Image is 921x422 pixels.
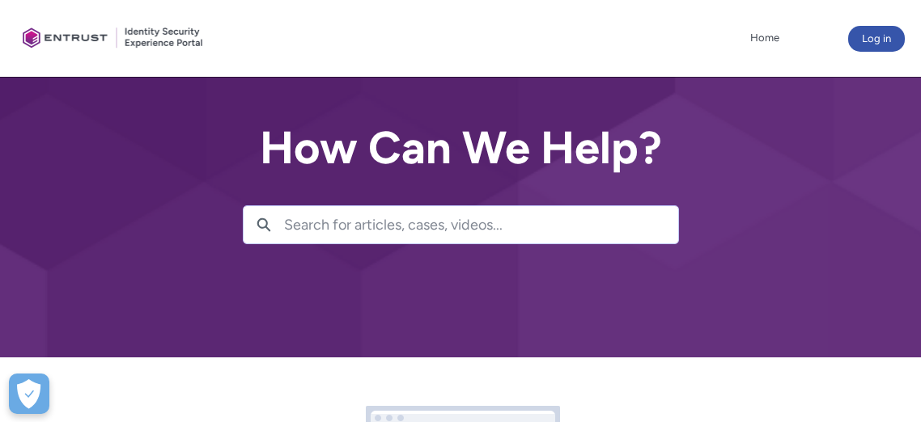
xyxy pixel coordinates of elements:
[244,206,284,243] button: Search
[243,123,679,173] h2: How Can We Help?
[746,26,783,50] a: Home
[284,206,678,243] input: Search for articles, cases, videos...
[9,373,49,414] div: Cookie Preferences
[848,26,905,52] button: Log in
[9,373,49,414] button: Open Preferences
